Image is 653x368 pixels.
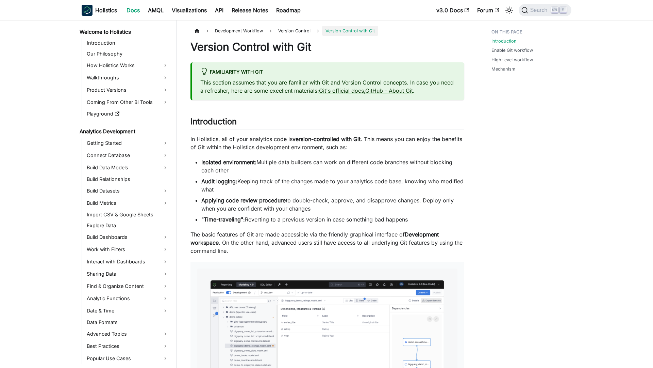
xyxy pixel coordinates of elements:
strong: Isolated environment: [201,159,256,166]
a: Interact with Dashboards [85,256,171,267]
a: Date & Time [85,305,171,316]
a: Build Datasets [85,185,171,196]
a: Getting Started [85,138,171,149]
strong: Audit logging: [201,178,237,185]
a: Analytics Development [78,127,171,136]
a: Build Relationships [85,174,171,184]
a: Data Formats [85,318,171,327]
a: Build Metrics [85,198,171,209]
a: Docs [122,5,144,16]
a: Playground [85,109,171,119]
a: Find & Organize Content [85,281,171,292]
a: Build Dashboards [85,232,171,243]
a: Mechanism [491,66,515,72]
a: Analytic Functions [85,293,171,304]
a: Explore Data [85,221,171,230]
a: Our Philosophy [85,49,171,59]
a: Welcome to Holistics [78,27,171,37]
a: High-level workflow [491,57,533,63]
a: Walkthroughs [85,72,171,83]
a: HolisticsHolistics [82,5,117,16]
a: Connect Database [85,150,171,161]
a: Advanced Topics [85,328,171,339]
p: In Holistics, all of your analytics code is . This means you can enjoy the benefits of Git within... [190,135,464,151]
a: Build Data Models [85,162,171,173]
a: Forum [473,5,503,16]
img: Holistics [82,5,93,16]
strong: Applying code review procedure [201,197,286,204]
li: Keeping track of the changes made to your analytics code base, knowing who modified what [201,177,464,194]
nav: Docs sidebar [75,20,177,368]
a: Popular Use Cases [85,353,171,364]
a: Introduction [491,38,517,44]
strong: version-controlled with Git [292,136,361,142]
span: Version Control [275,26,314,36]
li: Multiple data builders can work on different code branches without blocking each other [201,158,464,174]
a: Work with Filters [85,244,171,255]
h1: Version Control with Git [190,40,464,54]
a: Sharing Data [85,269,171,279]
li: Reverting to a previous version in case something bad happens [201,215,464,224]
p: This section assumes that you are familiar with Git and Version Control concepts. In case you nee... [200,78,456,95]
strong: "Time-traveling": [201,216,245,223]
kbd: K [560,7,567,13]
a: Best Practices [85,341,171,352]
nav: Breadcrumbs [190,26,464,36]
a: GitHub - About Git [365,87,413,94]
a: Visualizations [168,5,211,16]
b: Holistics [95,6,117,14]
a: Release Notes [228,5,272,16]
a: Product Versions [85,85,171,95]
p: The basic features of Git are made accessible via the friendly graphical interface of . On the ot... [190,230,464,255]
a: Coming From Other BI Tools [85,97,171,108]
a: Import CSV & Google Sheets [85,210,171,219]
a: v3.0 Docs [432,5,473,16]
a: Enable Git workflow [491,47,533,53]
a: Git's official docs [319,87,364,94]
button: Search (Ctrl+K) [519,4,571,16]
a: Home page [190,26,203,36]
a: How Holistics Works [85,60,171,71]
a: AMQL [144,5,168,16]
span: Search [528,7,552,13]
h2: Introduction [190,117,464,129]
a: API [211,5,228,16]
button: Switch between dark and light mode (currently light mode) [504,5,515,16]
span: Version Control with Git [322,26,378,36]
span: Development Workflow [212,26,266,36]
div: Familiarity with Git [200,68,456,77]
li: to double-check, approve, and disapprove changes. Deploy only when you are confident with your ch... [201,196,464,213]
a: Introduction [85,38,171,48]
a: Roadmap [272,5,305,16]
